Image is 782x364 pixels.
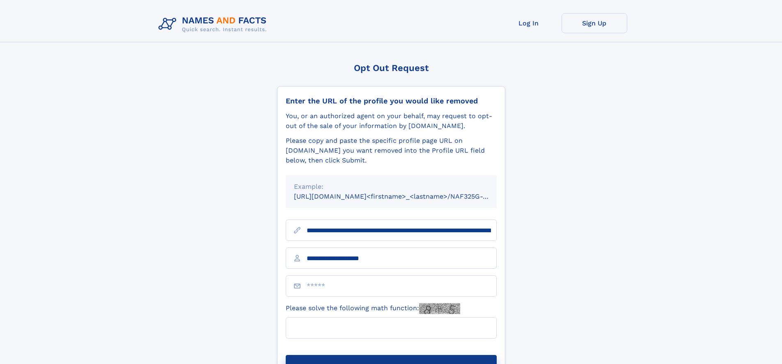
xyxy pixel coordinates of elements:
[294,182,488,192] div: Example:
[277,63,505,73] div: Opt Out Request
[286,136,497,165] div: Please copy and paste the specific profile page URL on [DOMAIN_NAME] you want removed into the Pr...
[286,303,460,314] label: Please solve the following math function:
[294,192,512,200] small: [URL][DOMAIN_NAME]<firstname>_<lastname>/NAF325G-xxxxxxxx
[155,13,273,35] img: Logo Names and Facts
[286,96,497,105] div: Enter the URL of the profile you would like removed
[286,111,497,131] div: You, or an authorized agent on your behalf, may request to opt-out of the sale of your informatio...
[562,13,627,33] a: Sign Up
[496,13,562,33] a: Log In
